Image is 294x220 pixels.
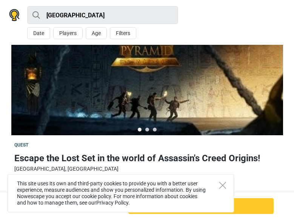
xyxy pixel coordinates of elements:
[92,30,101,36] font: Age
[33,30,44,36] font: Date
[59,30,77,36] font: Players
[116,30,130,36] font: Filters
[53,27,83,39] button: Players
[86,27,107,39] button: Age
[14,151,280,165] h1: Escape the Lost Set in the world of Assassin's Creed Origins!
[27,6,178,24] input: Try London
[153,128,157,131] button: 3 of 3
[14,166,119,172] font: [GEOGRAPHIC_DATA], [GEOGRAPHIC_DATA]
[9,9,20,21] img: Nowescape logo
[219,182,226,189] button: Close
[11,45,283,135] img: Escape the Lost Set in the world of Assassin's Creed Origins! photo 3
[96,200,130,206] font: Privacy Policy.
[145,128,149,131] button: 2 of 3
[14,142,29,148] font: Quest
[138,128,142,131] button: 1 of 3
[11,45,283,135] a: Escape the Lost Set in the world of Assassin's Creed Origins! photo 2
[17,180,206,206] font: This site uses its own and third-party cookies to provide you with a better user experience, meas...
[27,27,50,39] button: Date
[110,27,136,39] button: Filters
